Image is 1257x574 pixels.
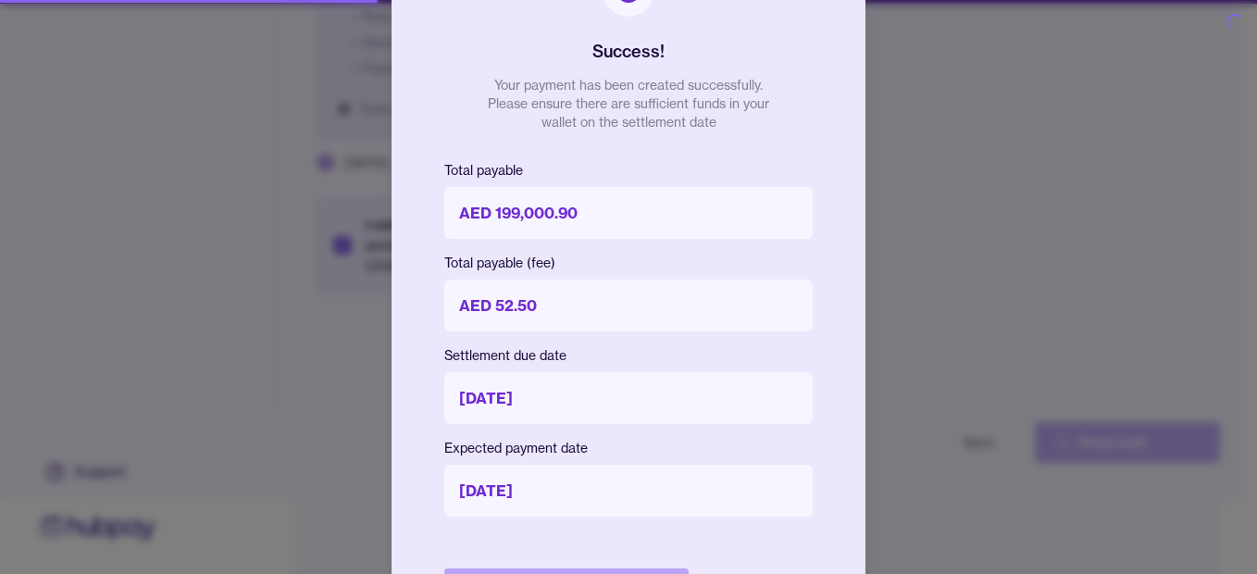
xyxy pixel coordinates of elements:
[444,187,813,239] p: AED 199,000.90
[444,254,813,272] p: Total payable (fee)
[480,76,777,131] p: Your payment has been created successfully. Please ensure there are sufficient funds in your wall...
[444,346,813,365] p: Settlement due date
[444,465,813,517] p: [DATE]
[444,439,813,457] p: Expected payment date
[444,280,813,331] p: AED 52.50
[592,39,665,65] h2: Success!
[444,372,813,424] p: [DATE]
[444,161,813,180] p: Total payable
